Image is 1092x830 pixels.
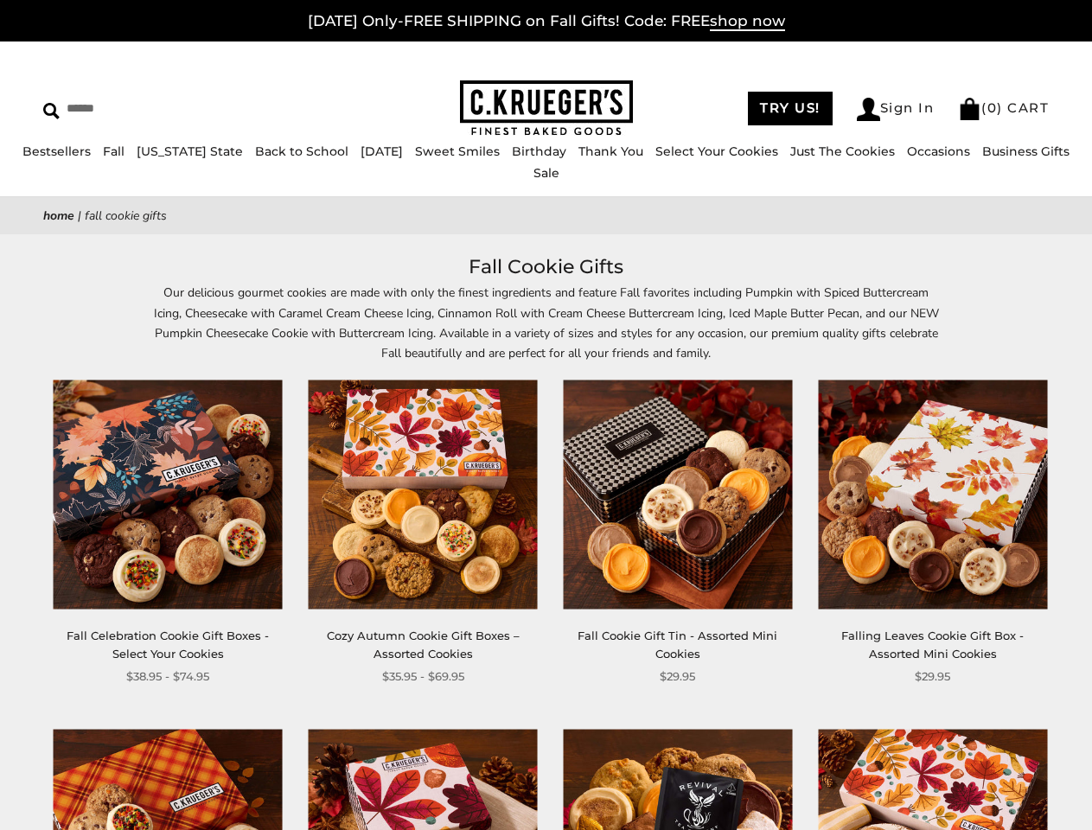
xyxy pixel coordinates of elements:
span: shop now [710,12,785,31]
a: Business Gifts [982,144,1070,159]
img: Fall Celebration Cookie Gift Boxes - Select Your Cookies [54,380,283,610]
span: Fall Cookie Gifts [85,207,167,224]
a: Bestsellers [22,144,91,159]
span: $38.95 - $74.95 [126,667,209,686]
img: Bag [958,98,981,120]
a: Falling Leaves Cookie Gift Box - Assorted Mini Cookies [841,629,1024,661]
img: Cozy Autumn Cookie Gift Boxes – Assorted Cookies [309,380,538,610]
a: Sweet Smiles [415,144,500,159]
a: Sale [533,165,559,181]
img: Fall Cookie Gift Tin - Assorted Mini Cookies [563,380,792,610]
a: Thank You [578,144,643,159]
h1: Fall Cookie Gifts [69,252,1023,283]
span: | [78,207,81,224]
input: Search [43,95,273,122]
span: 0 [987,99,998,116]
a: Occasions [907,144,970,159]
span: $29.95 [915,667,950,686]
a: Cozy Autumn Cookie Gift Boxes – Assorted Cookies [327,629,520,661]
a: (0) CART [958,99,1049,116]
nav: breadcrumbs [43,206,1049,226]
a: TRY US! [748,92,833,125]
a: Birthday [512,144,566,159]
a: Just The Cookies [790,144,895,159]
img: Account [857,98,880,121]
img: Falling Leaves Cookie Gift Box - Assorted Mini Cookies [818,380,1047,610]
span: Our delicious gourmet cookies are made with only the finest ingredients and feature Fall favorite... [154,284,939,361]
span: $29.95 [660,667,695,686]
a: Select Your Cookies [655,144,778,159]
a: Back to School [255,144,348,159]
a: Home [43,207,74,224]
a: Fall [103,144,125,159]
a: [DATE] Only-FREE SHIPPING on Fall Gifts! Code: FREEshop now [308,12,785,31]
a: Fall Cookie Gift Tin - Assorted Mini Cookies [578,629,777,661]
a: Fall Celebration Cookie Gift Boxes - Select Your Cookies [67,629,269,661]
img: Search [43,103,60,119]
img: C.KRUEGER'S [460,80,633,137]
a: [US_STATE] State [137,144,243,159]
a: [DATE] [361,144,403,159]
a: Sign In [857,98,935,121]
span: $35.95 - $69.95 [382,667,464,686]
